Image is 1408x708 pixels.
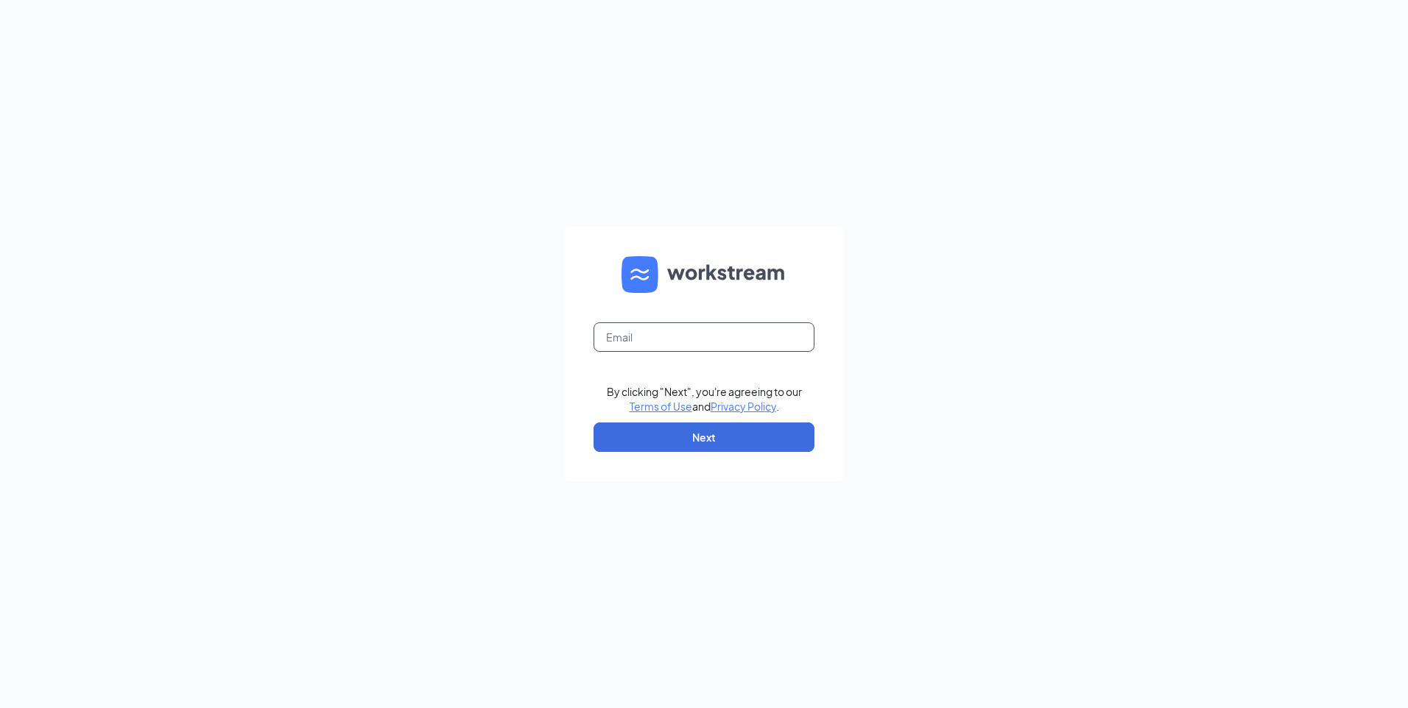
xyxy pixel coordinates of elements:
input: Email [594,322,814,352]
button: Next [594,422,814,452]
a: Privacy Policy [711,400,776,413]
a: Terms of Use [630,400,692,413]
div: By clicking "Next", you're agreeing to our and . [607,384,802,414]
img: WS logo and Workstream text [622,256,786,293]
